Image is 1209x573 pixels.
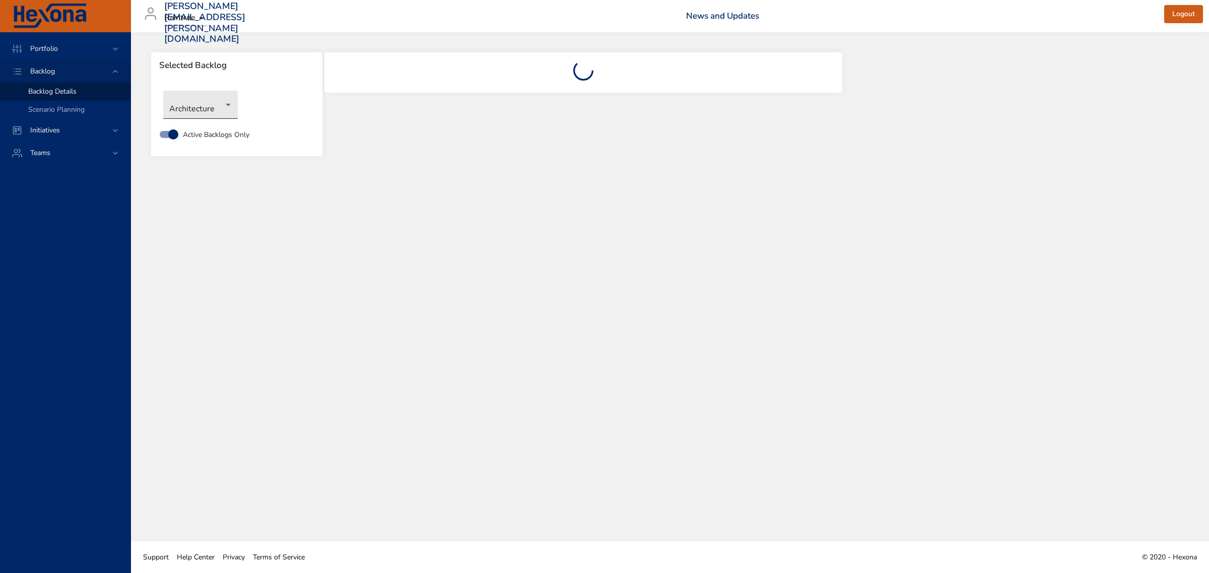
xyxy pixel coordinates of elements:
span: Teams [22,148,58,158]
a: Support [139,546,173,568]
a: Terms of Service [249,546,309,568]
img: Hexona [12,4,88,29]
span: Initiatives [22,125,68,135]
span: Logout [1172,8,1195,21]
span: Help Center [177,552,215,562]
a: News and Updates [686,10,759,22]
button: Logout [1164,5,1203,24]
a: Privacy [219,546,249,568]
span: Terms of Service [253,552,305,562]
span: Support [143,552,169,562]
span: Scenario Planning [28,105,85,114]
h3: [PERSON_NAME][EMAIL_ADDRESS][PERSON_NAME][DOMAIN_NAME] [164,1,245,44]
span: Active Backlogs Only [183,129,249,140]
span: Selected Backlog [159,60,314,70]
div: Raintree [164,10,208,26]
span: Backlog [22,66,63,76]
div: Architecture [163,91,238,119]
span: Backlog Details [28,87,77,96]
span: © 2020 - Hexona [1142,552,1197,562]
span: Portfolio [22,44,66,53]
a: Help Center [173,546,219,568]
span: Privacy [223,552,245,562]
